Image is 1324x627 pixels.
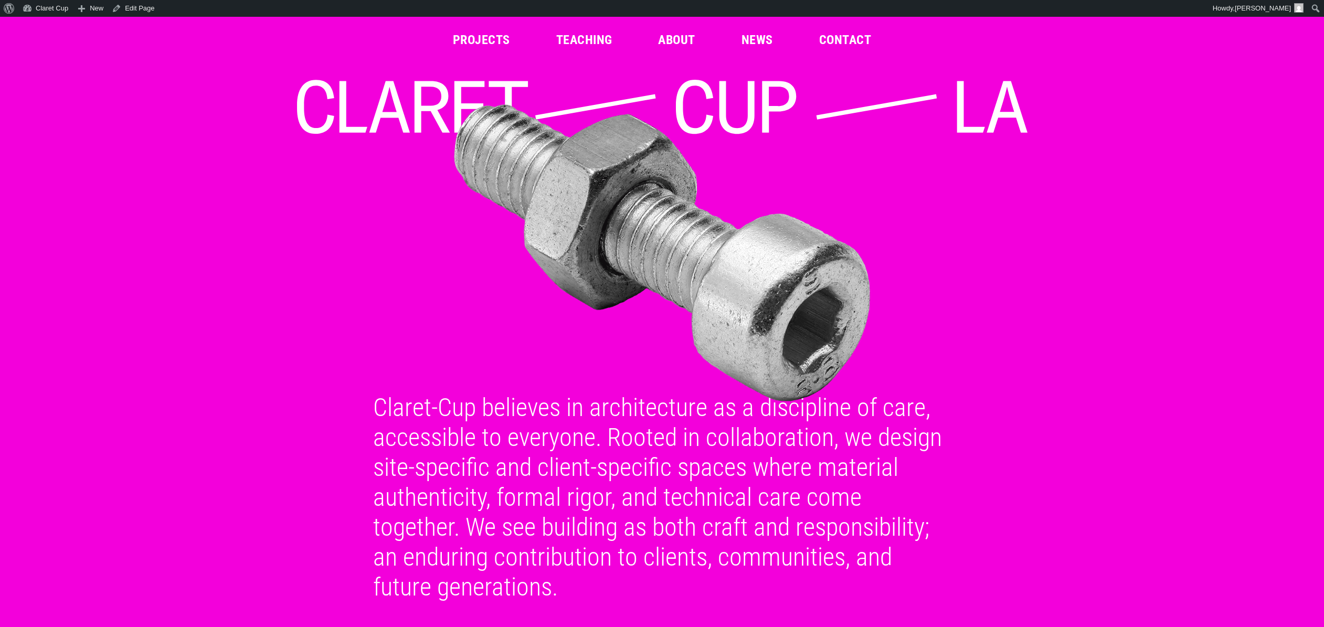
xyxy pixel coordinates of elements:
img: Metal screw with nut [293,97,1032,410]
span: [PERSON_NAME] [1235,4,1291,12]
a: Contact [819,34,871,46]
a: News [742,34,773,46]
a: Teaching [556,34,612,46]
a: Projects [453,34,510,46]
div: Claret-Cup believes in architecture as a discipline of care, accessible to everyone. Rooted in co... [361,392,964,602]
a: About [658,34,695,46]
nav: Main Menu [453,34,871,46]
